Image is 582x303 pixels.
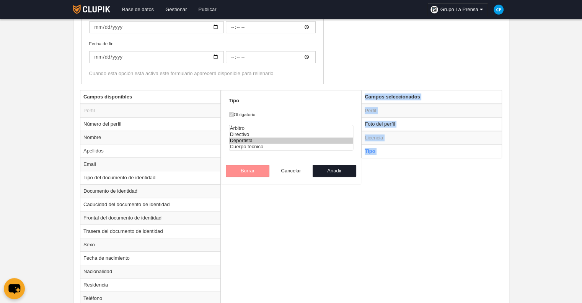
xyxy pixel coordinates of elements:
label: Fecha de fin [89,40,316,63]
label: Fecha de inicio [89,10,316,33]
div: Cuando esta opción está activa este formulario aparecerá disponible para rellenarlo [89,70,316,77]
input: Fecha de inicio [89,21,224,33]
td: Fecha de nacimiento [80,251,220,265]
td: Tipo [362,144,502,158]
td: Tipo del documento de identidad [80,171,220,184]
span: Grupo La Prensa [440,6,478,13]
td: Apellidos [80,144,220,157]
td: Perfil [362,104,502,118]
td: Residencia [80,278,220,292]
option: Cuerpo técnico [229,144,353,150]
td: Sexo [80,238,220,251]
button: Añadir [313,165,356,177]
a: Grupo La Prensa [427,3,487,16]
button: chat-button [4,278,25,299]
img: c2l6ZT0zMHgzMCZmcz05JnRleHQ9Q1AmYmc9MDM5YmU1.png [494,5,504,15]
label: Obligatorio [229,111,354,118]
input: Fecha de fin [89,51,224,63]
td: Frontal del documento de identidad [80,211,220,224]
td: Email [80,157,220,171]
td: Perfil [80,104,220,118]
input: Fecha de fin [226,51,316,63]
td: Licencia [362,131,502,145]
td: Caducidad del documento de identidad [80,198,220,211]
option: Directivo [229,131,353,138]
td: Número del perfil [80,117,220,131]
option: Deportista [229,138,353,144]
img: Clupik [73,5,110,14]
td: Documento de identidad [80,184,220,198]
td: Trasera del documento de identidad [80,224,220,238]
button: Cancelar [269,165,313,177]
td: Nombre [80,131,220,144]
input: Obligatorio [229,112,234,117]
strong: Tipo [229,98,239,103]
td: Nacionalidad [80,265,220,278]
td: Foto del perfil [362,117,502,131]
input: Fecha de inicio [226,21,316,33]
th: Campos seleccionados [362,90,502,104]
img: OakgMWVUclks.30x30.jpg [430,6,438,13]
option: Árbitro [229,125,353,131]
th: Campos disponibles [80,90,220,104]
